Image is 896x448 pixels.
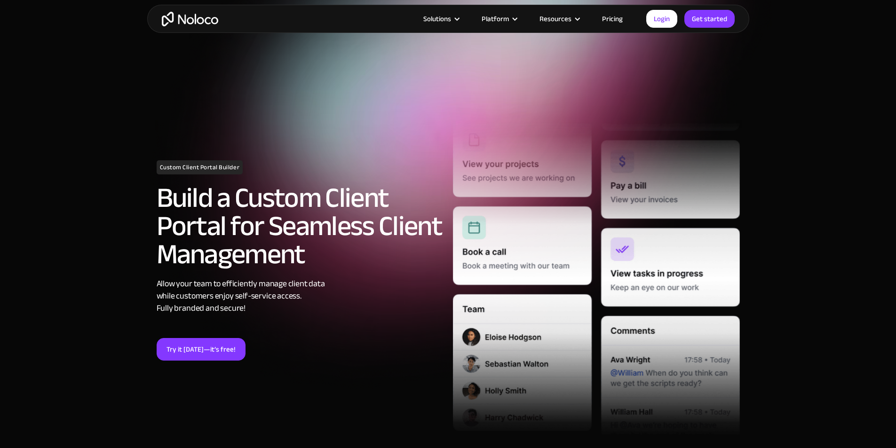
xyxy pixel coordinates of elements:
h2: Build a Custom Client Portal for Seamless Client Management [157,184,444,268]
div: Solutions [423,13,451,25]
div: Solutions [412,13,470,25]
a: Get started [684,10,735,28]
div: Resources [539,13,571,25]
h1: Custom Client Portal Builder [157,160,243,174]
div: Platform [470,13,528,25]
div: Platform [482,13,509,25]
a: Pricing [590,13,634,25]
a: home [162,12,218,26]
a: Try it [DATE]—it’s free! [157,338,246,361]
div: Allow your team to efficiently manage client data while customers enjoy self-service access. Full... [157,278,444,314]
div: Resources [528,13,590,25]
a: Login [646,10,677,28]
